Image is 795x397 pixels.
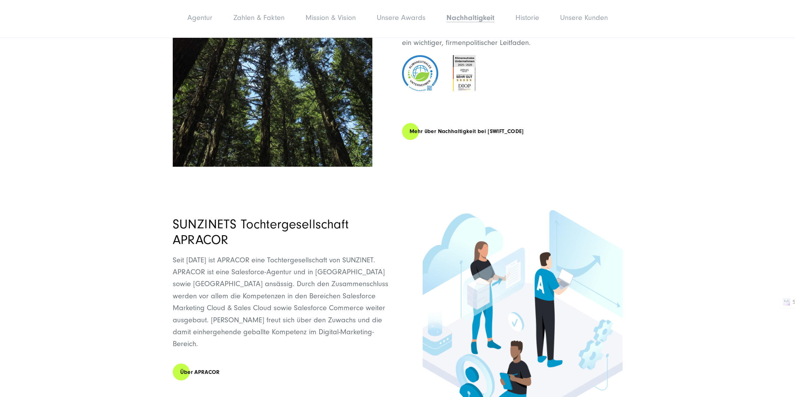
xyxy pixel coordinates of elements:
[515,13,539,22] a: Historie
[306,13,356,22] a: Mission & Vision
[402,14,620,47] span: Nachhaltig zu handeln, ist für SUNZINET von großer Bedeutung. Deshalb ist das Zitat der Weltkommi...
[402,122,531,140] a: Mehr über Nachhaltigkeit bei [SWIFT_CODE]
[446,13,494,22] a: Nachhaltigkeit
[187,13,212,22] a: Agentur
[377,13,425,22] a: Unsere Awards
[173,363,227,381] a: Über APRACOR
[453,55,476,91] img: DIOP Klimaneutrales Unternehmen Siegel- digitalagentur SUNZINET
[173,217,393,248] h3: SUNZINETS Tochtergesellschaft APRACOR
[233,13,285,22] a: Zahlen & Fakten
[560,13,608,22] a: Unsere Kunden
[173,256,388,348] span: Seit [DATE] ist APRACOR eine Tochtergesellschaft von SUNZINET. APRACOR ist eine Salesforce-Agentu...
[402,55,438,91] img: Climate-neutral-company-250x250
